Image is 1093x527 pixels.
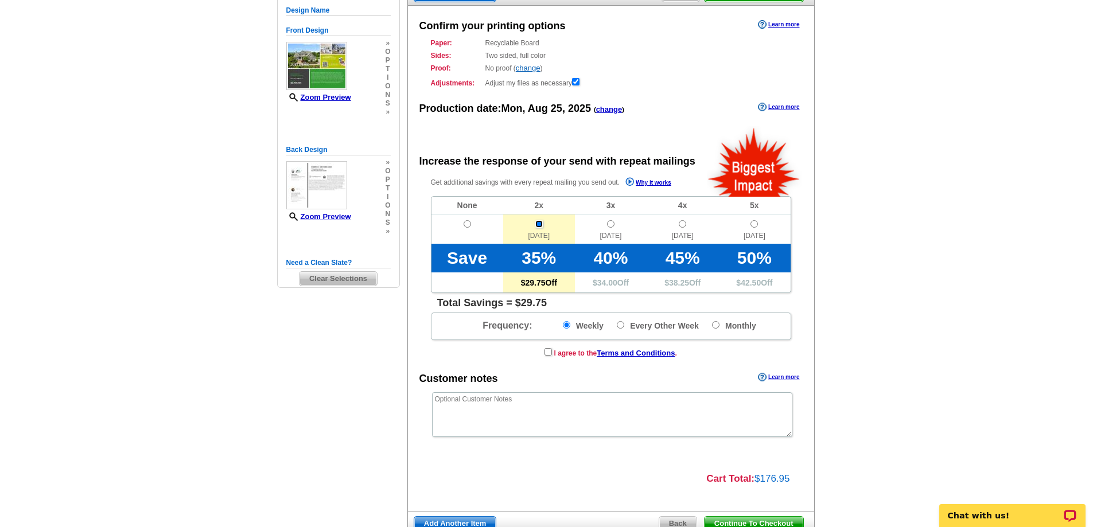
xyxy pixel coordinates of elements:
span: 34.00 [597,278,617,287]
td: $ Off [647,272,718,292]
img: biggestImpact.png [707,126,802,197]
label: Every Other Week [617,319,699,331]
span: s [385,218,390,227]
div: No proof ( ) [431,63,791,73]
label: Monthly [712,319,756,331]
span: 38.25 [669,278,689,287]
span: Clear Selections [299,272,377,286]
span: $176.95 [754,473,789,484]
h5: Front Design [286,25,391,36]
div: Increase the response of your send with repeat mailings [419,154,695,169]
span: o [385,82,390,91]
td: 40% [575,244,647,272]
span: Aug [528,103,548,114]
iframe: LiveChat chat widget [932,491,1093,527]
input: Every Other Week [617,321,624,329]
h5: Need a Clean Slate? [286,257,391,268]
span: Frequency: [483,321,532,330]
td: 3x [575,197,647,214]
span: t [385,65,390,73]
span: Mon, [501,103,526,114]
span: Total Savings = $29.75 [437,298,547,308]
span: ( ) [594,106,624,113]
td: 45% [647,244,718,272]
span: » [385,39,390,48]
span: » [385,108,390,116]
span: [DATE] [718,231,790,244]
img: small-thumb.jpg [286,161,347,209]
td: 35% [503,244,575,272]
input: Weekly [563,321,570,329]
td: $ Off [503,272,575,292]
span: 42.50 [741,278,761,287]
div: Two sided, full color [431,50,791,61]
img: small-thumb.jpg [286,42,347,90]
strong: Sides: [431,50,482,61]
div: Production date: [419,102,624,116]
span: p [385,175,390,184]
a: Zoom Preview [286,212,351,221]
a: Zoom Preview [286,93,351,102]
span: 2025 [568,103,591,114]
div: Adjust my files as necessary [431,76,791,88]
a: Learn more [758,373,799,382]
a: Learn more [758,103,799,112]
span: s [385,99,390,108]
td: None [431,197,503,214]
input: Monthly [712,321,719,329]
strong: I agree to the . [554,349,677,357]
strong: Adjustments: [431,78,482,88]
span: o [385,201,390,210]
span: » [385,158,390,167]
a: Terms and Conditions [597,349,675,357]
div: Recyclable Board [431,38,791,48]
span: t [385,184,390,193]
label: Weekly [563,319,604,331]
div: Customer notes [419,372,498,387]
span: » [385,227,390,236]
span: [DATE] [647,231,718,244]
td: $ Off [718,272,790,292]
strong: Cart Total: [706,473,754,484]
span: 25, [551,103,565,114]
strong: Proof: [431,63,482,73]
p: Get additional savings with every repeat mailing you send out. [431,176,696,189]
span: n [385,210,390,218]
a: Learn more [758,20,799,29]
td: 4x [647,197,718,214]
h5: Back Design [286,145,391,155]
td: $ Off [575,272,647,292]
span: o [385,48,390,56]
span: [DATE] [575,231,647,244]
td: 5x [718,197,790,214]
a: Why it works [625,177,671,189]
span: i [385,73,390,82]
td: Save [431,244,503,272]
h5: Design Name [286,5,391,16]
span: p [385,56,390,65]
div: Confirm your printing options [419,19,566,34]
span: [DATE] [503,231,575,244]
a: change [596,105,623,114]
span: 29.75 [526,278,546,287]
td: 50% [718,244,790,272]
td: 2x [503,197,575,214]
a: change [516,64,540,72]
span: n [385,91,390,99]
span: i [385,193,390,201]
span: o [385,167,390,175]
strong: Paper: [431,38,482,48]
